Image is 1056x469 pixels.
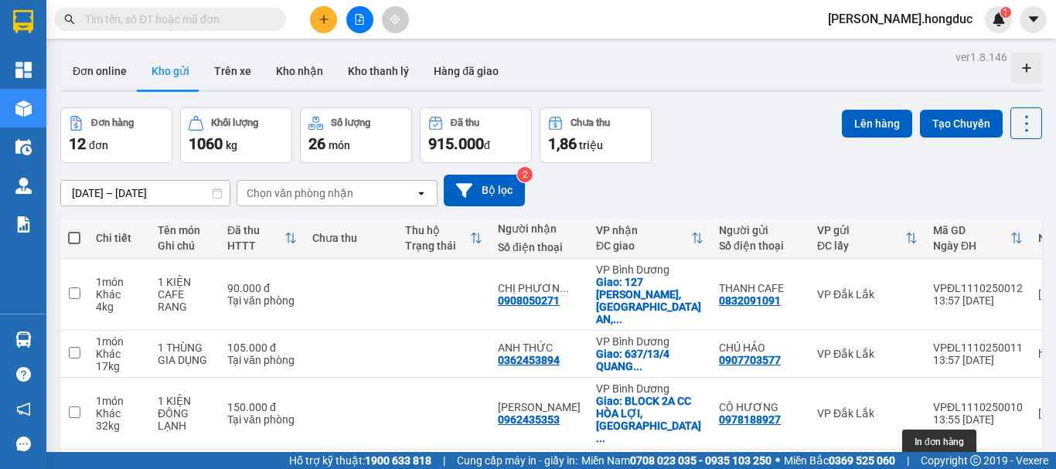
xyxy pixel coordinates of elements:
div: VPĐL1110250010 [933,401,1023,413]
div: Ngày ĐH [933,240,1010,252]
input: Select a date range. [61,181,230,206]
span: đ [484,139,490,151]
span: aim [390,14,400,25]
div: VP nhận [596,224,691,236]
sup: 2 [517,167,533,182]
div: VP Bình Dương [596,382,703,395]
button: Kho gửi [139,53,202,90]
div: Tạo kho hàng mới [1011,53,1042,83]
span: Miền Nam [581,452,772,469]
img: logo-vxr [13,10,33,33]
img: icon-new-feature [992,12,1006,26]
div: 13:57 [DATE] [933,354,1023,366]
div: 1 KIỆN ĐÔNG LẠNH [158,395,212,432]
div: Đã thu [227,224,284,236]
div: ver 1.8.146 [956,49,1007,66]
div: Giao: BLOCK 2A CC HÒA LỢI, P.HÒA PHÚ, TDM [596,395,703,444]
th: Toggle SortBy [588,218,711,259]
div: 90.000 đ [227,282,297,294]
span: món [329,139,350,151]
div: Tên món [158,224,212,236]
th: Toggle SortBy [925,218,1030,259]
span: [PERSON_NAME].hongduc [816,9,985,29]
div: Khác [96,348,142,360]
button: Lên hàng [842,110,912,138]
div: Thu hộ [405,224,470,236]
span: | [443,452,445,469]
button: Khối lượng1060kg [180,107,292,163]
span: search [64,14,75,25]
div: 32 kg [96,420,142,432]
div: ĐC giao [596,240,691,252]
div: 1 KIỆN CAFE RANG [158,276,212,313]
svg: open [415,187,428,199]
div: 0362453894 [498,354,560,366]
div: Mã GD [933,224,1010,236]
div: Khác [96,407,142,420]
div: 1 THÙNG GIA DỤNG [158,342,212,366]
div: ANH CƯỜNG [498,401,581,413]
strong: 1900 633 818 [365,454,431,467]
div: Số điện thoại [498,241,581,253]
button: Đơn hàng12đơn [60,107,172,163]
div: Ghi chú [158,240,212,252]
img: warehouse-icon [15,139,32,155]
button: plus [310,6,337,33]
div: THANH CAFE [719,282,802,294]
div: Người nhận [498,223,581,235]
span: ... [560,282,569,294]
span: 1,86 [548,134,577,153]
span: 26 [308,134,325,153]
div: 0962435353 [498,413,560,426]
div: 1 món [96,276,142,288]
button: Chưa thu1,86 triệu [540,107,652,163]
button: Kho thanh lý [336,53,421,90]
div: VP Đắk Lắk [817,407,918,420]
button: Hàng đã giao [421,53,511,90]
div: 150.000 đ [227,401,297,413]
div: Đơn hàng [91,117,134,128]
button: file-add [346,6,373,33]
input: Tìm tên, số ĐT hoặc mã đơn [85,11,267,28]
div: CHỊ PHƯƠNG LAM [498,282,581,294]
span: message [16,437,31,451]
div: 1 món [96,395,142,407]
span: | [907,452,909,469]
button: Bộ lọc [444,175,525,206]
div: VP Đắk Lắk [817,348,918,360]
div: VP Bình Dương [596,263,703,276]
span: Hỗ trợ kỹ thuật: [289,452,431,469]
span: Cung cấp máy in - giấy in: [457,452,577,469]
button: Tạo Chuyến [920,110,1003,138]
div: VP Bình Dương [596,335,703,348]
div: Số lượng [331,117,370,128]
div: VPĐL1110250011 [933,342,1023,354]
button: Đã thu915.000đ [420,107,532,163]
div: Trạng thái [405,240,470,252]
img: dashboard-icon [15,62,32,78]
div: VP Đắk Lắk [817,288,918,301]
div: 0907703577 [719,354,781,366]
span: 12 [69,134,86,153]
div: CÔ HƯƠNG [719,401,802,413]
div: 17 kg [96,360,142,372]
button: caret-down [1020,6,1047,33]
div: 1 món [96,335,142,348]
span: copyright [970,455,981,466]
div: CHÚ HẢO [719,342,802,354]
sup: 1 [1000,7,1011,18]
div: Chưa thu [571,117,610,128]
span: notification [16,402,31,416]
div: Tại văn phòng [227,413,297,426]
div: HTTT [227,240,284,252]
div: Tại văn phòng [227,354,297,366]
div: Đã thu [451,117,479,128]
div: Người gửi [719,224,802,236]
span: 1 [1003,7,1008,18]
div: Giao: 127 NGUYỄN AN NINH, DĨ AN, BD [596,276,703,325]
div: Số điện thoại [719,240,802,252]
button: Kho nhận [264,53,336,90]
div: 13:55 [DATE] [933,413,1023,426]
img: warehouse-icon [15,178,32,194]
div: ĐC lấy [817,240,905,252]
